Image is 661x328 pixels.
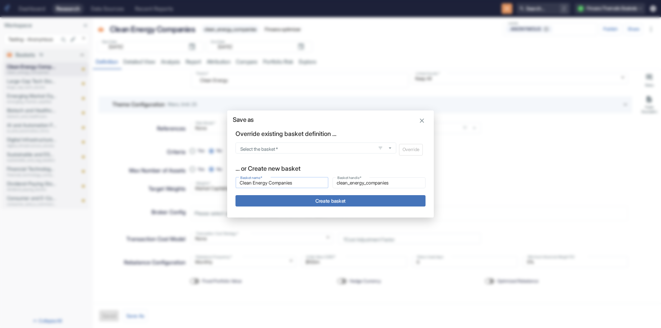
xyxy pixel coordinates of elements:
[240,175,262,180] label: Basket name
[235,129,336,138] p: Override existing basket definition ...
[235,195,426,207] button: Create basket
[235,164,301,173] p: ... or Create new basket
[337,175,361,180] label: Basket handle
[227,110,434,124] h2: Save as
[376,144,385,152] button: open filters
